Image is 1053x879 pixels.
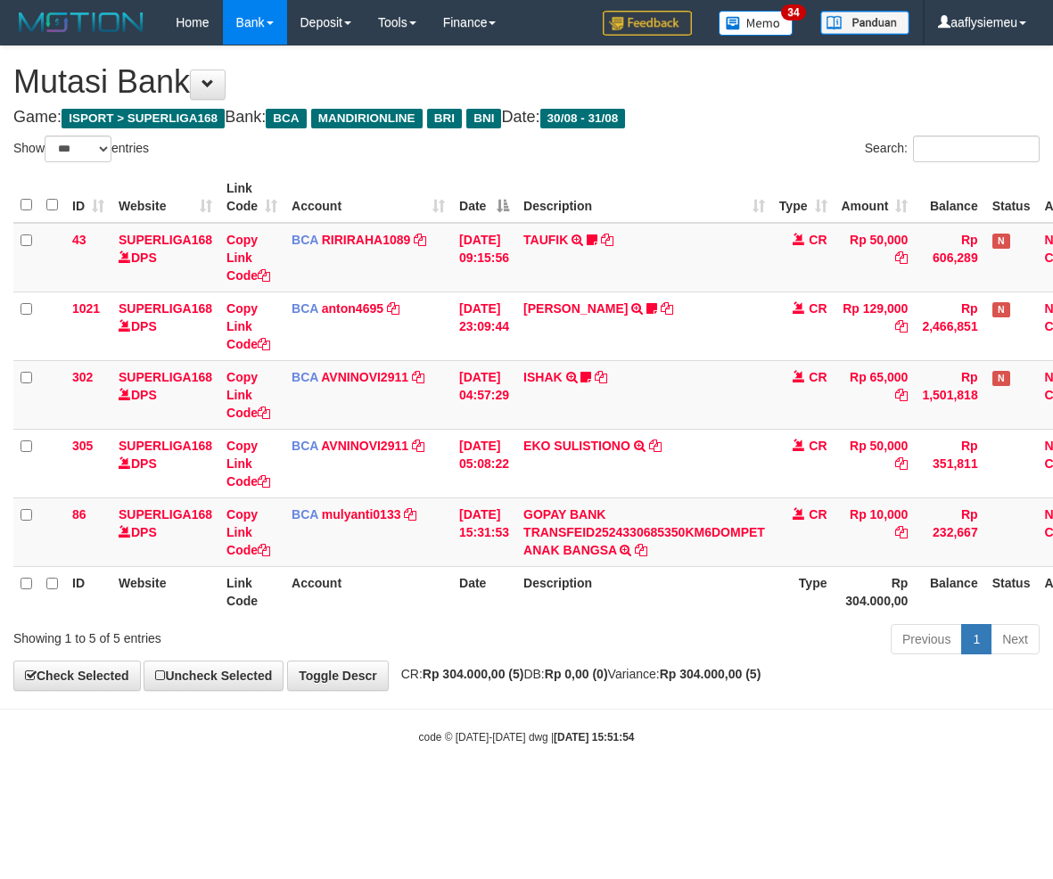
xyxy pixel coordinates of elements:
[452,292,516,360] td: [DATE] 23:09:44
[111,497,219,566] td: DPS
[452,223,516,292] td: [DATE] 09:15:56
[820,11,909,35] img: panduan.png
[322,507,401,522] a: mulyanti0133
[635,543,647,557] a: Copy GOPAY BANK TRANSFEID2524330685350KM6DOMPET ANAK BANGSA to clipboard
[466,109,501,128] span: BNI
[809,233,827,247] span: CR
[65,172,111,223] th: ID: activate to sort column ascending
[419,731,635,743] small: code © [DATE]-[DATE] dwg |
[772,172,835,223] th: Type: activate to sort column ascending
[62,109,225,128] span: ISPORT > SUPERLIGA168
[111,223,219,292] td: DPS
[991,624,1040,654] a: Next
[45,136,111,162] select: Showentries
[895,388,908,402] a: Copy Rp 65,000 to clipboard
[835,292,916,360] td: Rp 129,000
[292,233,318,247] span: BCA
[835,429,916,497] td: Rp 50,000
[111,360,219,429] td: DPS
[111,292,219,360] td: DPS
[915,172,984,223] th: Balance
[523,439,630,453] a: EKO SULISTIONO
[781,4,805,21] span: 34
[321,439,408,453] a: AVNINOVI2911
[523,301,628,316] a: [PERSON_NAME]
[72,233,86,247] span: 43
[219,566,284,617] th: Link Code
[895,525,908,539] a: Copy Rp 10,000 to clipboard
[13,136,149,162] label: Show entries
[985,566,1038,617] th: Status
[523,507,765,557] a: GOPAY BANK TRANSFEID2524330685350KM6DOMPET ANAK BANGSA
[392,667,761,681] span: CR: DB: Variance:
[119,370,212,384] a: SUPERLIGA168
[915,566,984,617] th: Balance
[427,109,462,128] span: BRI
[292,439,318,453] span: BCA
[119,507,212,522] a: SUPERLIGA168
[226,301,270,351] a: Copy Link Code
[412,370,424,384] a: Copy AVNINOVI2911 to clipboard
[865,136,1040,162] label: Search:
[13,9,149,36] img: MOTION_logo.png
[992,302,1010,317] span: Has Note
[985,172,1038,223] th: Status
[13,109,1040,127] h4: Game: Bank: Date:
[322,233,411,247] a: RIRIRAHA1089
[226,439,270,489] a: Copy Link Code
[219,172,284,223] th: Link Code: activate to sort column ascending
[554,731,634,743] strong: [DATE] 15:51:54
[387,301,399,316] a: Copy anton4695 to clipboard
[895,456,908,471] a: Copy Rp 50,000 to clipboard
[516,172,772,223] th: Description: activate to sort column ascending
[603,11,692,36] img: Feedback.jpg
[835,566,916,617] th: Rp 304.000,00
[809,370,827,384] span: CR
[835,172,916,223] th: Amount: activate to sort column ascending
[414,233,426,247] a: Copy RIRIRAHA1089 to clipboard
[119,301,212,316] a: SUPERLIGA168
[452,429,516,497] td: [DATE] 05:08:22
[452,566,516,617] th: Date
[13,622,425,647] div: Showing 1 to 5 of 5 entries
[404,507,416,522] a: Copy mulyanti0133 to clipboard
[72,301,100,316] span: 1021
[835,360,916,429] td: Rp 65,000
[111,172,219,223] th: Website: activate to sort column ascending
[111,566,219,617] th: Website
[119,233,212,247] a: SUPERLIGA168
[13,64,1040,100] h1: Mutasi Bank
[601,233,613,247] a: Copy TAUFIK to clipboard
[809,301,827,316] span: CR
[292,370,318,384] span: BCA
[719,11,794,36] img: Button%20Memo.svg
[915,497,984,566] td: Rp 232,667
[144,661,284,691] a: Uncheck Selected
[72,370,93,384] span: 302
[772,566,835,617] th: Type
[915,429,984,497] td: Rp 351,811
[992,234,1010,249] span: Has Note
[292,301,318,316] span: BCA
[119,439,212,453] a: SUPERLIGA168
[65,566,111,617] th: ID
[72,507,86,522] span: 86
[809,439,827,453] span: CR
[284,172,452,223] th: Account: activate to sort column ascending
[661,301,673,316] a: Copy SRI BASUKI to clipboard
[835,497,916,566] td: Rp 10,000
[226,233,270,283] a: Copy Link Code
[992,371,1010,386] span: Has Note
[891,624,962,654] a: Previous
[266,109,306,128] span: BCA
[287,661,389,691] a: Toggle Descr
[809,507,827,522] span: CR
[895,251,908,265] a: Copy Rp 50,000 to clipboard
[835,223,916,292] td: Rp 50,000
[452,497,516,566] td: [DATE] 15:31:53
[226,370,270,420] a: Copy Link Code
[412,439,424,453] a: Copy AVNINOVI2911 to clipboard
[226,507,270,557] a: Copy Link Code
[915,360,984,429] td: Rp 1,501,818
[540,109,626,128] span: 30/08 - 31/08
